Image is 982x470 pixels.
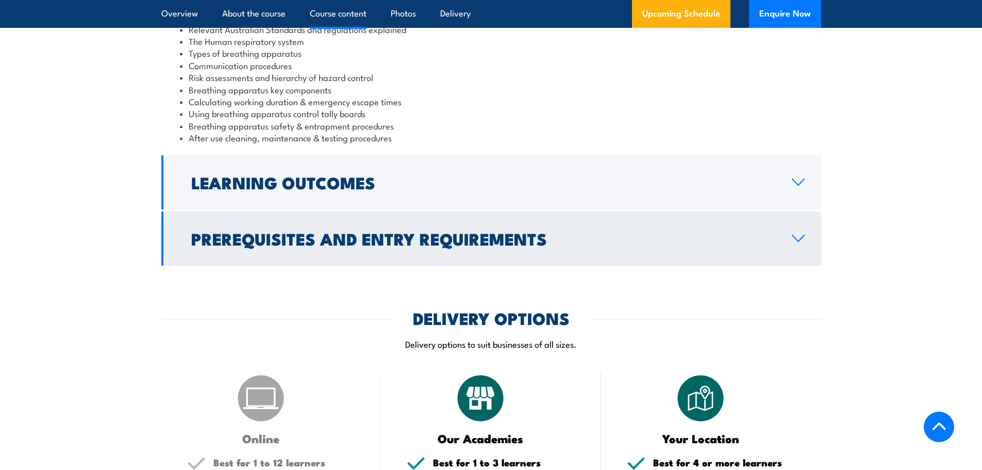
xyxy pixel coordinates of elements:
[180,47,803,59] li: Types of breathing apparatus
[161,212,821,266] a: Prerequisites and Entry Requirements
[180,71,803,83] li: Risk assessments and hierarchy of hazard control
[627,432,775,444] h3: Your Location
[653,458,795,467] h5: Best for 4 or more learners
[161,155,821,209] a: Learning Outcomes
[180,35,803,47] li: The Human respiratory system
[180,59,803,71] li: Communication procedures
[180,84,803,95] li: Breathing apparatus key components
[180,132,803,143] li: After use cleaning, maintenance & testing procedures
[180,107,803,119] li: Using breathing apparatus control tally boards
[161,338,821,350] p: Delivery options to suit businesses of all sizes.
[407,432,555,444] h3: Our Academies
[180,23,803,35] li: Relevant Australian Standards and regulations explained
[433,458,575,467] h5: Best for 1 to 3 learners
[187,432,335,444] h3: Online
[180,120,803,132] li: Breathing apparatus safety & entrapment procedures
[413,311,570,325] h2: DELIVERY OPTIONS
[180,95,803,107] li: Calculating working duration & emergency escape times
[191,231,775,246] h2: Prerequisites and Entry Requirements
[213,458,356,467] h5: Best for 1 to 12 learners
[191,175,775,189] h2: Learning Outcomes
